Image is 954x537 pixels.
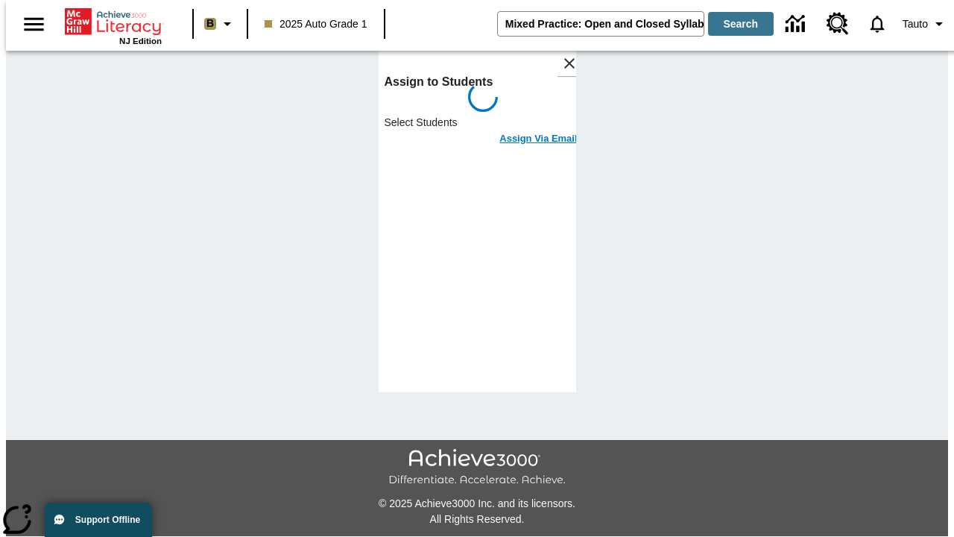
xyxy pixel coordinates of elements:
[385,72,582,92] h6: Assign to Students
[198,10,242,37] button: Boost Class color is light brown. Change class color
[495,130,581,151] button: Assign Via Email
[45,503,152,537] button: Support Offline
[708,12,774,36] button: Search
[903,16,928,32] span: Tauto
[6,512,948,527] p: All Rights Reserved.
[206,14,214,33] span: B
[119,37,162,45] span: NJ Edition
[65,7,162,37] a: Home
[75,515,140,525] span: Support Offline
[557,51,582,76] button: Close
[498,12,704,36] input: search field
[499,131,577,148] h6: Assign Via Email
[858,4,897,43] a: Notifications
[379,45,576,392] div: lesson details
[897,10,954,37] button: Profile/Settings
[388,449,566,487] img: Achieve3000 Differentiate Accelerate Achieve
[777,4,818,45] a: Data Center
[65,5,162,45] div: Home
[265,16,367,32] span: 2025 Auto Grade 1
[12,2,56,46] button: Open side menu
[818,4,858,44] a: Resource Center, Will open in new tab
[385,115,582,130] p: Select Students
[6,496,948,512] p: © 2025 Achieve3000 Inc. and its licensors.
